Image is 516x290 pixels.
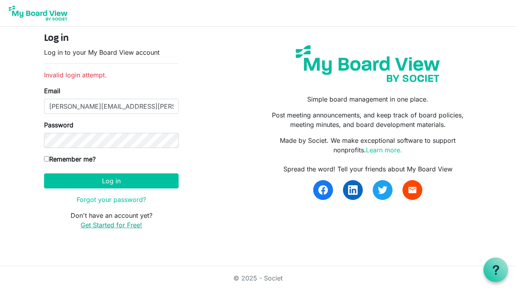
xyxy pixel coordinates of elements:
[44,33,179,44] h4: Log in
[264,94,472,104] p: Simple board management in one place.
[44,154,96,164] label: Remember me?
[44,48,179,57] p: Log in to your My Board View account
[44,156,49,161] input: Remember me?
[264,136,472,155] p: Made by Societ. We make exceptional software to support nonprofits.
[233,274,283,282] a: © 2025 - Societ
[44,173,179,188] button: Log in
[44,211,179,230] p: Don't have an account yet?
[44,70,179,80] li: Invalid login attempt.
[77,196,146,204] a: Forgot your password?
[366,146,402,154] a: Learn more.
[264,110,472,129] p: Post meeting announcements, and keep track of board policies, meeting minutes, and board developm...
[44,120,73,130] label: Password
[81,221,142,229] a: Get Started for Free!
[44,86,60,96] label: Email
[290,39,446,88] img: my-board-view-societ.svg
[318,185,328,195] img: facebook.svg
[6,3,70,23] img: My Board View Logo
[264,164,472,174] div: Spread the word! Tell your friends about My Board View
[378,185,387,195] img: twitter.svg
[348,185,358,195] img: linkedin.svg
[408,185,417,195] span: email
[402,180,422,200] a: email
